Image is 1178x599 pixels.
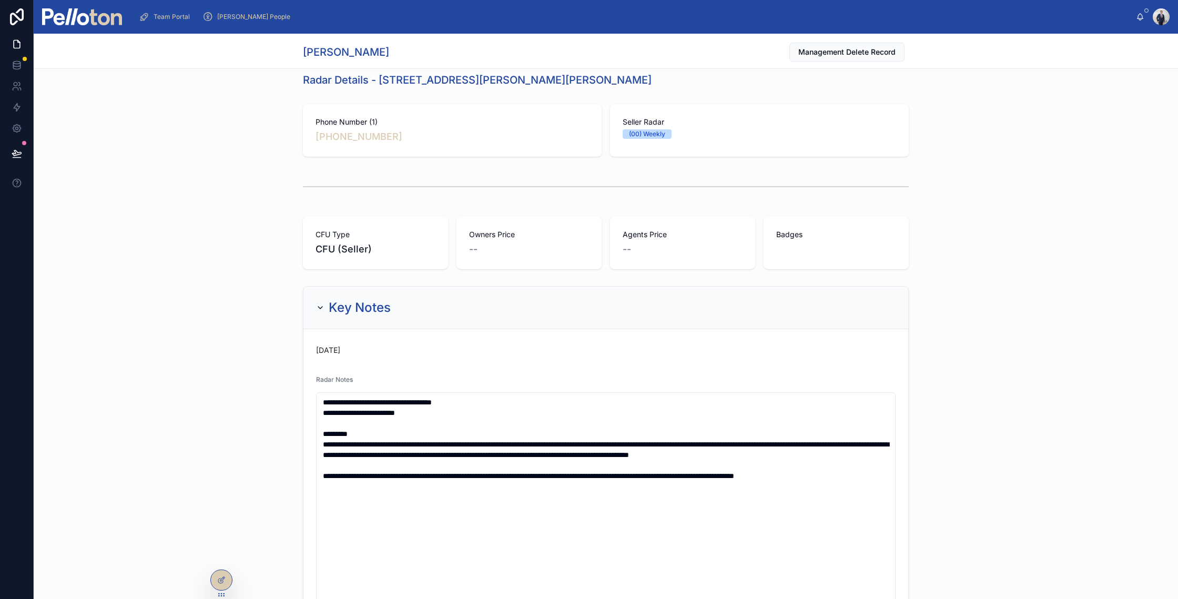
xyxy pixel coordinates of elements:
p: [DATE] [316,345,340,356]
a: [PERSON_NAME] People [199,7,298,26]
div: (00) Weekly [629,129,665,139]
span: CFU Type [316,229,435,240]
div: scrollable content [130,5,1136,28]
span: [PERSON_NAME] People [217,13,290,21]
a: Team Portal [136,7,197,26]
h1: Radar Details - [STREET_ADDRESS][PERSON_NAME][PERSON_NAME] [303,73,652,87]
button: Management Delete Record [789,43,905,62]
span: -- [469,242,478,257]
h2: Key Notes [329,299,391,316]
span: Seller Radar [623,117,896,127]
img: App logo [42,8,122,25]
span: Management Delete Record [798,47,896,57]
span: Phone Number (1) [316,117,589,127]
span: Radar Notes [316,375,353,383]
span: Owners Price [469,229,589,240]
span: Team Portal [154,13,190,21]
span: Agents Price [623,229,743,240]
span: CFU (Seller) [316,242,435,257]
h1: [PERSON_NAME] [303,45,389,59]
span: Badges [776,229,896,240]
a: [PHONE_NUMBER] [316,129,402,144]
span: -- [623,242,631,257]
